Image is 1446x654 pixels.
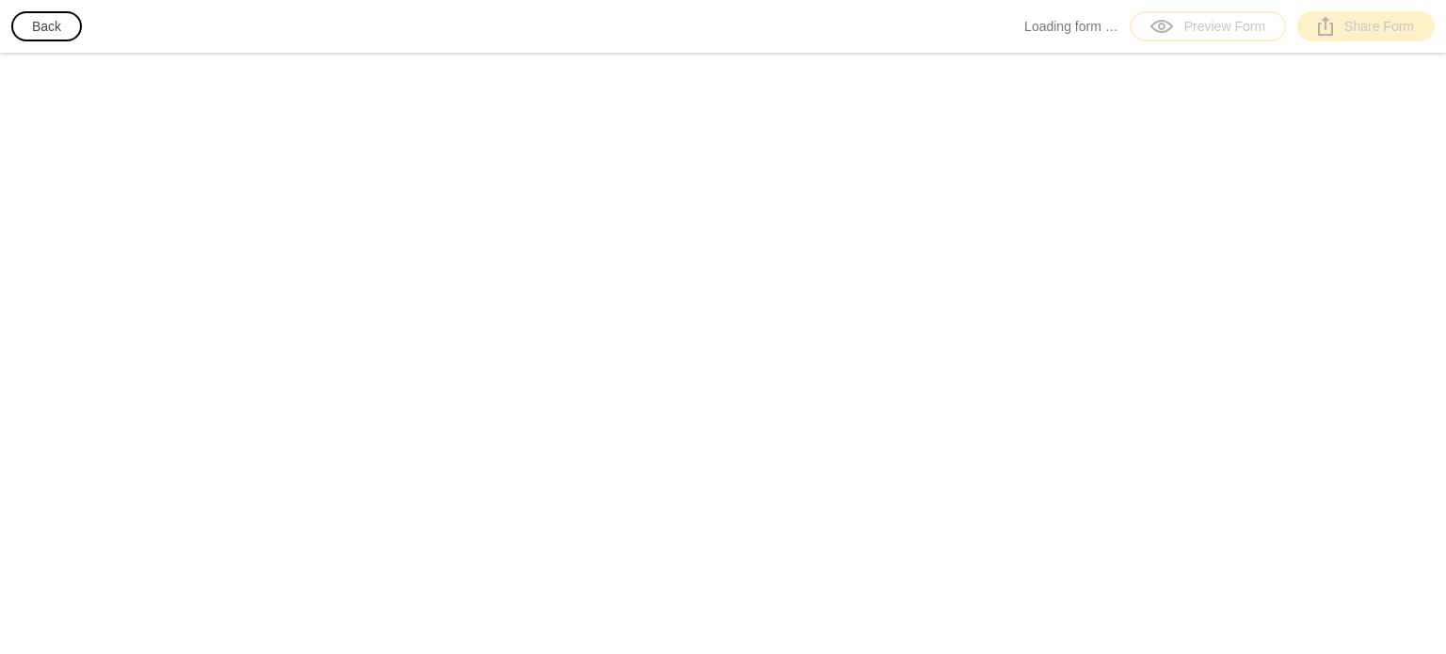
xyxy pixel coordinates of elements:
[1130,11,1286,41] a: Preview Form
[1318,17,1414,36] div: Share Form
[1024,17,1118,36] span: Loading form …
[1150,17,1265,36] div: Preview Form
[1297,11,1435,41] a: Share Form
[11,11,82,41] button: Back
